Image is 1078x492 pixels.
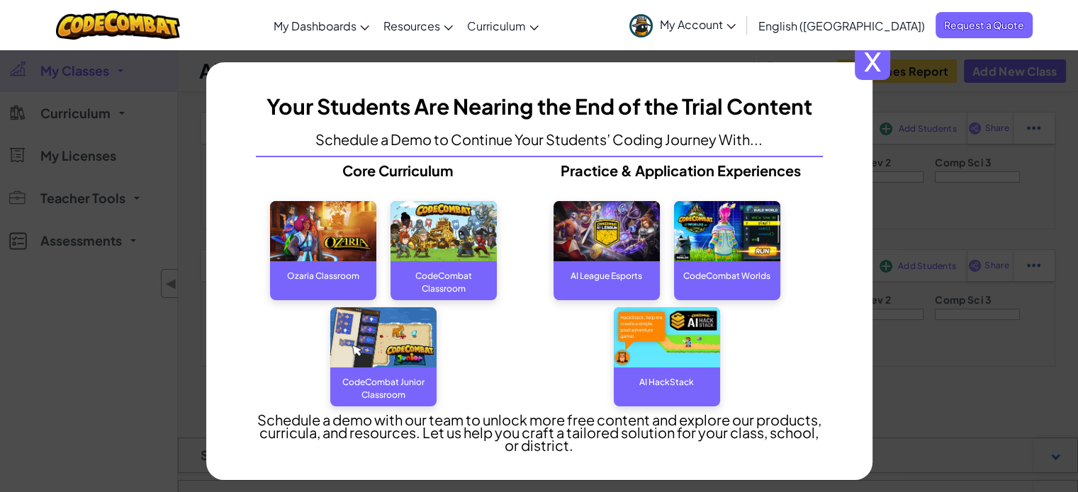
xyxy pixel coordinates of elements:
span: My Account [660,17,736,32]
a: Request a Quote [936,12,1033,38]
span: Curriculum [467,18,526,33]
div: AI HackStack [614,367,720,396]
img: CodeCombat [391,201,497,261]
img: CodeCombat logo [56,11,180,40]
p: Core Curriculum [256,164,539,177]
img: AI Hackstack [614,307,720,367]
div: CodeCombat Classroom [391,261,497,290]
img: AI League [554,201,660,261]
div: CodeCombat Worlds [674,261,780,290]
img: CodeCombat World [674,201,780,261]
p: Practice & Application Experiences [539,164,823,177]
span: English ([GEOGRAPHIC_DATA]) [758,18,925,33]
a: Resources [376,6,460,45]
div: AI League Esports [554,261,660,290]
img: avatar [629,14,653,38]
a: Curriculum [460,6,546,45]
div: Ozaria Classroom [270,261,376,290]
span: My Dashboards [274,18,356,33]
p: Schedule a Demo to Continue Your Students’ Coding Journey With... [315,133,763,146]
p: Schedule a demo with our team to unlock more free content and explore our products, curricula, ​a... [256,413,823,452]
img: CodeCombat Junior [330,307,437,367]
a: My Account [622,3,743,47]
div: CodeCombat Junior Classroom [330,367,437,396]
span: x [855,45,890,80]
img: Ozaria [270,201,376,261]
span: Resources [383,18,440,33]
a: English ([GEOGRAPHIC_DATA]) [751,6,932,45]
h3: Your Students Are Nearing the End of the Trial Content [266,91,812,122]
a: My Dashboards [266,6,376,45]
